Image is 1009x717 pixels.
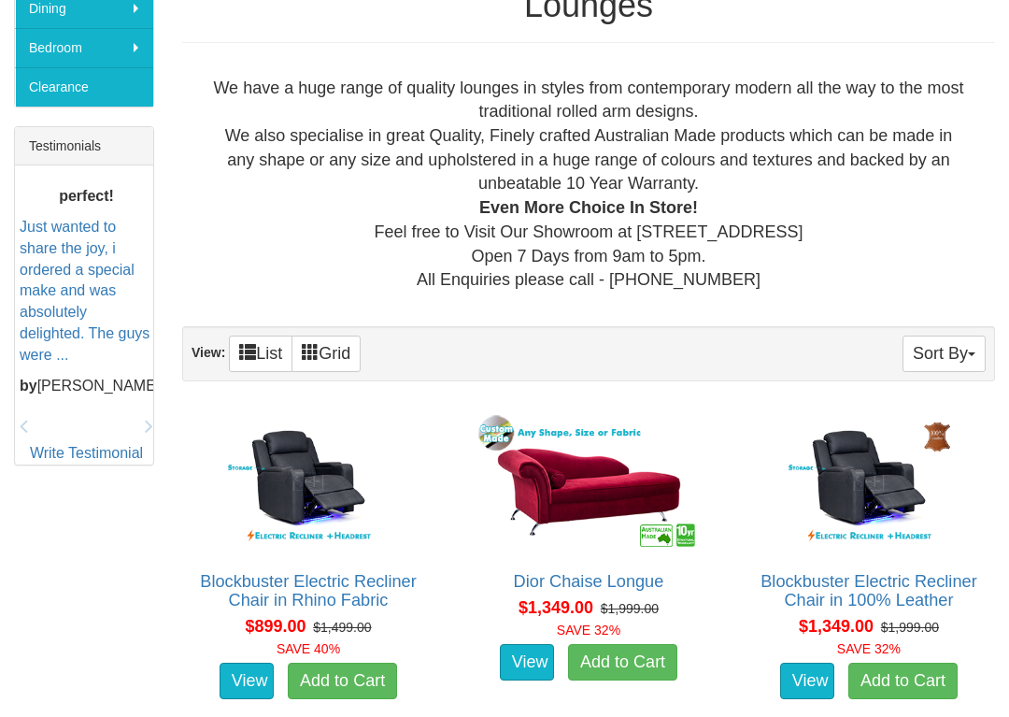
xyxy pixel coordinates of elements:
[557,623,620,638] font: SAVE 32%
[473,410,704,553] img: Dior Chaise Longue
[799,617,874,636] span: $1,349.00
[30,445,143,461] a: Write Testimonial
[837,641,901,656] font: SAVE 32%
[197,77,980,293] div: We have a huge range of quality lounges in styles from contemporary modern all the way to the mos...
[514,572,664,591] a: Dior Chaise Longue
[848,663,958,700] a: Add to Cart
[192,345,225,360] strong: View:
[601,601,659,616] del: $1,999.00
[59,188,114,204] b: perfect!
[780,663,834,700] a: View
[500,644,554,681] a: View
[313,620,371,635] del: $1,499.00
[902,336,986,372] button: Sort By
[20,378,37,394] b: by
[519,598,593,617] span: $1,349.00
[760,572,976,609] a: Blockbuster Electric Recliner Chair in 100% Leather
[20,376,153,397] p: [PERSON_NAME]
[288,663,397,700] a: Add to Cart
[245,617,306,636] span: $899.00
[200,572,416,609] a: Blockbuster Electric Recliner Chair in Rhino Fabric
[15,67,153,107] a: Clearance
[229,336,292,372] a: List
[277,641,340,656] font: SAVE 40%
[291,336,361,372] a: Grid
[220,663,274,700] a: View
[15,127,153,165] div: Testimonials
[192,410,424,553] img: Blockbuster Electric Recliner Chair in Rhino Fabric
[479,198,698,217] b: Even More Choice In Store!
[20,219,149,363] a: Just wanted to share the joy, i ordered a special make and was absolutely delighted. The guys wer...
[753,410,985,553] img: Blockbuster Electric Recliner Chair in 100% Leather
[15,28,153,67] a: Bedroom
[881,620,939,635] del: $1,999.00
[568,644,677,681] a: Add to Cart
